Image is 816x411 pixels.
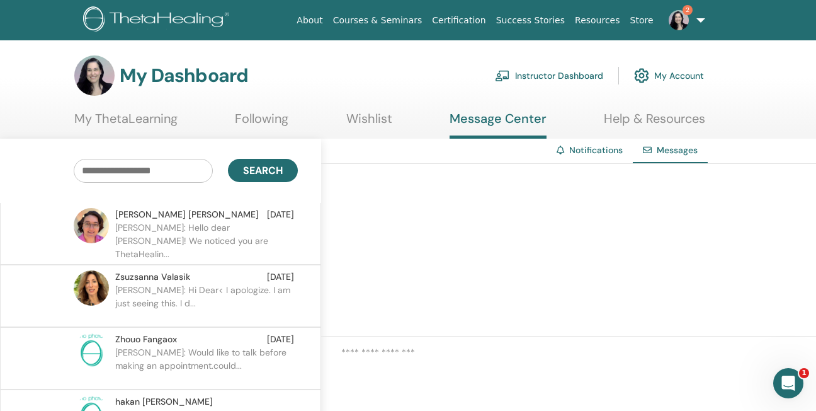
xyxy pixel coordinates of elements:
[115,270,190,284] span: Zsuzsanna Valasik
[625,9,659,32] a: Store
[115,333,177,346] span: Zhouo Fangaox
[115,221,298,259] p: [PERSON_NAME]: Hello dear [PERSON_NAME]! We noticed you are ThetaHealin...
[569,144,623,156] a: Notifications
[115,208,259,221] span: [PERSON_NAME] [PERSON_NAME]
[74,333,109,368] img: no-photo.png
[74,111,178,136] a: My ThetaLearning
[228,159,298,182] button: Search
[74,55,115,96] img: default.jpg
[267,208,294,221] span: [DATE]
[243,164,283,177] span: Search
[495,62,603,90] a: Instructor Dashboard
[83,6,234,35] img: logo.png
[634,65,649,86] img: cog.svg
[570,9,625,32] a: Resources
[799,368,809,378] span: 1
[773,368,803,398] iframe: Intercom live chat
[657,144,698,156] span: Messages
[604,111,705,136] a: Help & Resources
[235,111,288,136] a: Following
[74,270,109,306] img: default.jpg
[346,111,392,136] a: Wishlist
[491,9,570,32] a: Success Stories
[115,284,298,321] p: [PERSON_NAME]: Hi Dear< I apologize. I am just seeing this. I d...
[495,70,510,81] img: chalkboard-teacher.svg
[74,208,109,243] img: default.jpg
[115,346,298,384] p: [PERSON_NAME]: Would like to talk before making an appointment.could...
[115,395,213,408] span: hakan [PERSON_NAME]
[120,64,248,87] h3: My Dashboard
[427,9,490,32] a: Certification
[634,62,704,90] a: My Account
[328,9,428,32] a: Courses & Seminars
[669,10,689,30] img: default.jpg
[292,9,327,32] a: About
[267,270,294,284] span: [DATE]
[267,333,294,346] span: [DATE]
[683,5,693,15] span: 2
[450,111,547,139] a: Message Center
